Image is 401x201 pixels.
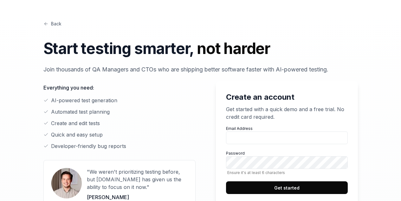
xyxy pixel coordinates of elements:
p: "We weren't prioritizing testing before, but [DOMAIN_NAME] has given us the ability to focus on i... [87,168,188,191]
span: not harder [197,39,270,58]
li: Quick and easy setup [43,131,196,138]
p: [PERSON_NAME] [87,193,188,201]
a: Back [43,20,61,27]
li: AI-powered test generation [43,97,196,104]
li: Developer-friendly bug reports [43,142,196,150]
input: Email Address [226,131,348,144]
label: Password [226,151,348,175]
p: Join thousands of QA Managers and CTOs who are shipping better software faster with AI-powered te... [43,65,358,74]
button: Get started [226,181,348,194]
span: Ensure it's at least 6 characters [226,170,348,175]
p: Everything you need: [43,84,196,91]
h1: Start testing smarter, [43,37,358,60]
li: Automated test planning [43,108,196,116]
label: Email Address [226,126,348,144]
input: PasswordEnsure it's at least 6 characters [226,156,348,169]
h2: Create an account [226,91,348,103]
img: User avatar [51,168,82,198]
li: Create and edit tests [43,119,196,127]
p: Get started with a quick demo and a free trial. No credit card required. [226,105,348,121]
